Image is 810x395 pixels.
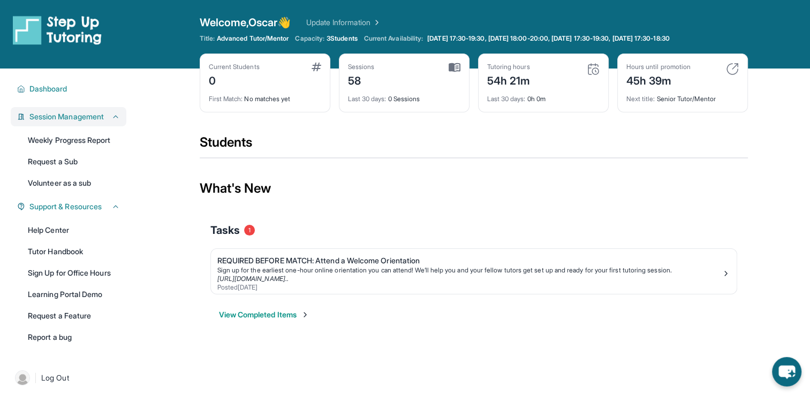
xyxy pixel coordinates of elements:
div: No matches yet [209,88,321,103]
span: Current Availability: [364,34,423,43]
div: 58 [348,71,375,88]
div: Posted [DATE] [217,283,722,292]
img: logo [13,15,102,45]
span: Dashboard [29,83,67,94]
span: 1 [244,225,255,236]
div: Current Students [209,63,260,71]
button: Dashboard [25,83,120,94]
div: Hours until promotion [626,63,691,71]
a: Weekly Progress Report [21,131,126,150]
span: Tasks [210,223,240,238]
span: Next title : [626,95,655,103]
a: Request a Sub [21,152,126,171]
span: 3 Students [327,34,358,43]
span: Support & Resources [29,201,102,212]
div: Senior Tutor/Mentor [626,88,739,103]
a: Report a bug [21,328,126,347]
a: [DATE] 17:30-19:30, [DATE] 18:00-20:00, [DATE] 17:30-19:30, [DATE] 17:30-18:30 [425,34,671,43]
div: Sessions [348,63,375,71]
div: Tutoring hours [487,63,531,71]
img: card [449,63,460,72]
div: 54h 21m [487,71,531,88]
img: card [312,63,321,71]
span: Advanced Tutor/Mentor [217,34,289,43]
a: Learning Portal Demo [21,285,126,304]
span: Last 30 days : [487,95,526,103]
img: card [587,63,600,75]
a: Tutor Handbook [21,242,126,261]
span: Log Out [41,373,69,383]
span: [DATE] 17:30-19:30, [DATE] 18:00-20:00, [DATE] 17:30-19:30, [DATE] 17:30-18:30 [427,34,669,43]
a: |Log Out [11,366,126,390]
div: Sign up for the earliest one-hour online orientation you can attend! We’ll help you and your fell... [217,266,722,275]
div: Students [200,134,748,157]
img: Chevron Right [370,17,381,28]
div: 0h 0m [487,88,600,103]
button: chat-button [772,357,801,386]
a: Help Center [21,221,126,240]
a: REQUIRED BEFORE MATCH: Attend a Welcome OrientationSign up for the earliest one-hour online orien... [211,249,737,294]
span: Session Management [29,111,104,122]
img: card [726,63,739,75]
a: Sign Up for Office Hours [21,263,126,283]
a: Request a Feature [21,306,126,325]
button: Support & Resources [25,201,120,212]
button: Session Management [25,111,120,122]
span: | [34,371,37,384]
span: Welcome, Oscar 👋 [200,15,291,30]
div: 0 [209,71,260,88]
div: 45h 39m [626,71,691,88]
div: What's New [200,165,748,212]
span: Title: [200,34,215,43]
button: View Completed Items [219,309,309,320]
span: First Match : [209,95,243,103]
div: 0 Sessions [348,88,460,103]
div: REQUIRED BEFORE MATCH: Attend a Welcome Orientation [217,255,722,266]
span: Capacity: [295,34,324,43]
a: Update Information [306,17,381,28]
span: Last 30 days : [348,95,387,103]
img: user-img [15,370,30,385]
a: Volunteer as a sub [21,173,126,193]
a: [URL][DOMAIN_NAME].. [217,275,289,283]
